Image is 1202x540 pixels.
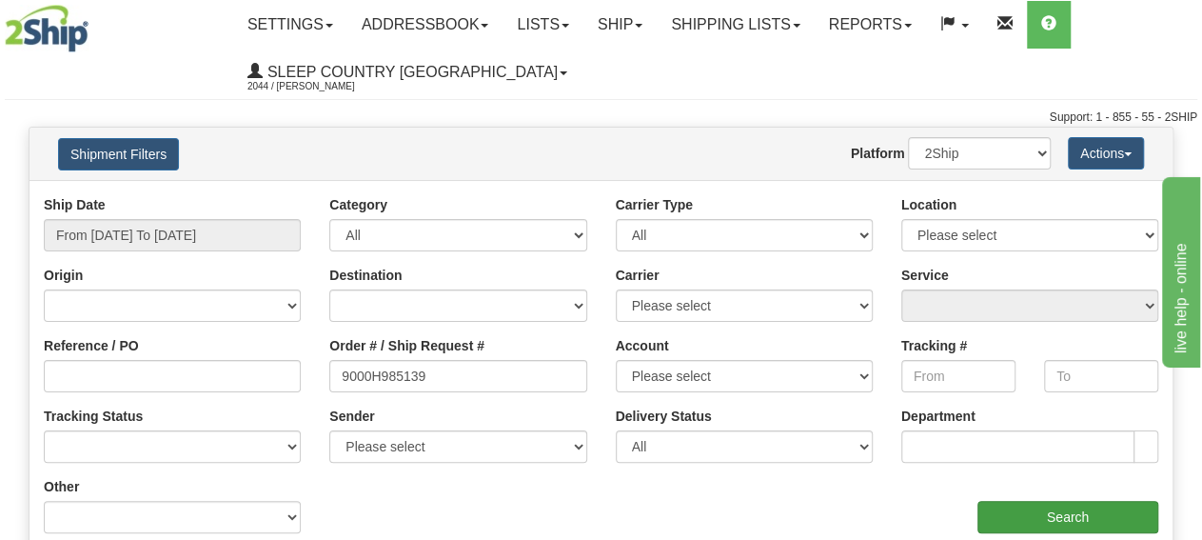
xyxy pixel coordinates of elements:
[901,336,967,355] label: Tracking #
[233,49,581,96] a: Sleep Country [GEOGRAPHIC_DATA] 2044 / [PERSON_NAME]
[901,195,956,214] label: Location
[263,64,558,80] span: Sleep Country [GEOGRAPHIC_DATA]
[1158,172,1200,367] iframe: chat widget
[616,195,693,214] label: Carrier Type
[58,138,179,170] button: Shipment Filters
[44,477,79,496] label: Other
[44,407,143,426] label: Tracking Status
[901,266,949,285] label: Service
[502,1,582,49] a: Lists
[44,336,139,355] label: Reference / PO
[977,501,1158,533] input: Search
[1044,360,1158,392] input: To
[616,266,660,285] label: Carrier
[233,1,347,49] a: Settings
[616,336,669,355] label: Account
[329,407,374,426] label: Sender
[583,1,657,49] a: Ship
[5,110,1197,126] div: Support: 1 - 855 - 55 - 2SHIP
[5,5,89,52] img: logo2044.jpg
[901,407,975,426] label: Department
[616,407,712,426] label: Delivery Status
[347,1,503,49] a: Addressbook
[247,77,390,96] span: 2044 / [PERSON_NAME]
[44,266,83,285] label: Origin
[815,1,926,49] a: Reports
[1068,137,1144,170] button: Actions
[851,144,905,163] label: Platform
[329,195,387,214] label: Category
[901,360,1015,392] input: From
[14,11,176,34] div: live help - online
[44,195,106,214] label: Ship Date
[329,266,402,285] label: Destination
[657,1,814,49] a: Shipping lists
[329,336,484,355] label: Order # / Ship Request #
